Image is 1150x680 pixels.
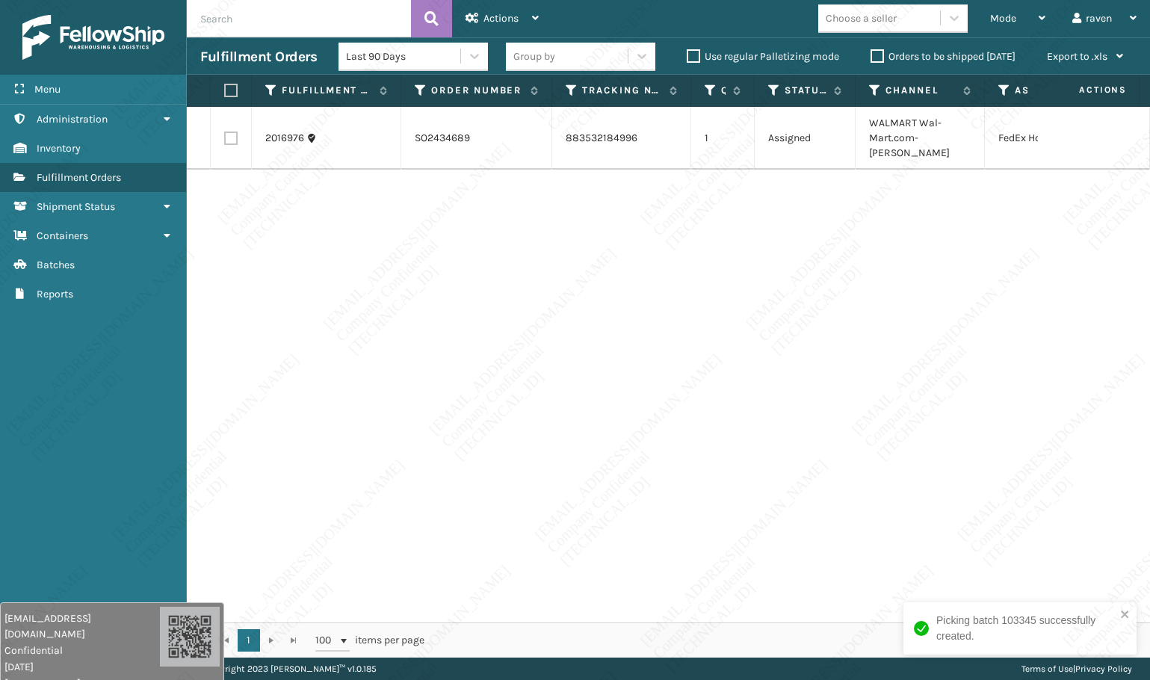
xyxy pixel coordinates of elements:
[37,288,73,300] span: Reports
[785,84,826,97] label: Status
[936,613,1116,644] div: Picking batch 103345 successfully created.
[200,48,317,66] h3: Fulfillment Orders
[37,171,121,184] span: Fulfillment Orders
[4,643,160,658] span: Confidential
[346,49,462,64] div: Last 90 Days
[885,84,956,97] label: Channel
[755,107,856,170] td: Assigned
[401,107,552,170] td: SO2434689
[431,84,523,97] label: Order Number
[205,658,377,680] p: Copyright 2023 [PERSON_NAME]™ v 1.0.185
[37,229,88,242] span: Containers
[315,633,338,648] span: 100
[985,107,1128,170] td: FedEx Home Delivery
[265,131,304,146] a: 2016976
[826,10,897,26] div: Choose a seller
[1047,50,1107,63] span: Export to .xls
[282,84,372,97] label: Fulfillment Order Id
[513,49,555,64] div: Group by
[4,611,160,642] span: [EMAIL_ADDRESS][DOMAIN_NAME]
[315,629,424,652] span: items per page
[721,84,726,97] label: Quantity
[37,259,75,271] span: Batches
[1015,84,1098,97] label: Assigned Carrier Service
[990,12,1016,25] span: Mode
[37,200,115,213] span: Shipment Status
[37,142,81,155] span: Inventory
[871,50,1015,63] label: Orders to be shipped [DATE]
[34,83,61,96] span: Menu
[856,107,985,170] td: WALMART Wal-Mart.com-[PERSON_NAME]
[1032,78,1136,102] span: Actions
[566,132,637,144] a: 883532184996
[22,15,164,60] img: logo
[445,633,1134,648] div: 1 - 1 of 1 items
[1120,608,1131,622] button: close
[238,629,260,652] a: 1
[4,659,160,675] span: [DATE]
[582,84,662,97] label: Tracking Number
[37,113,108,126] span: Administration
[691,107,755,170] td: 1
[483,12,519,25] span: Actions
[687,50,839,63] label: Use regular Palletizing mode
